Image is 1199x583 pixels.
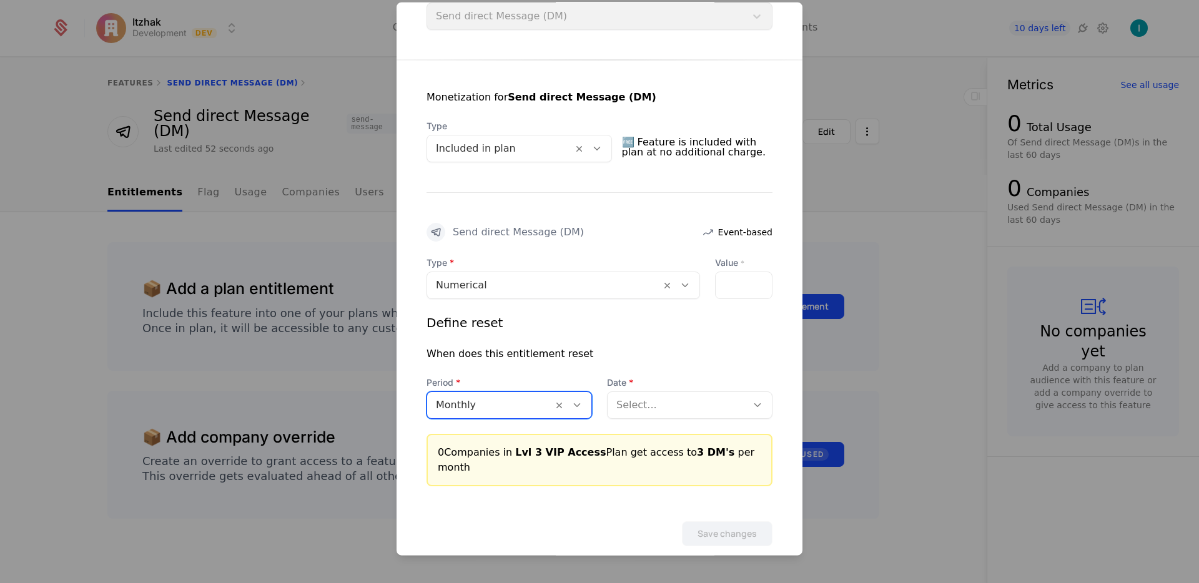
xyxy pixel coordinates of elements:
[515,446,606,458] span: Lvl 3 VIP Access
[715,257,772,269] label: Value
[682,521,772,546] button: Save changes
[438,446,754,473] span: per month
[453,227,584,237] div: Send direct Message (DM)
[438,445,761,475] div: 0 Companies in Plan get access to
[427,90,656,105] div: Monetization for
[697,446,734,458] span: 3 DM's
[427,120,612,132] span: Type
[427,346,593,361] div: When does this entitlement reset
[427,257,700,269] span: Type
[427,376,592,389] span: Period
[607,376,772,389] span: Date
[508,91,656,103] strong: Send direct Message (DM)
[718,226,772,238] span: Event-based
[622,132,773,162] span: 🆓 Feature is included with plan at no additional charge.
[427,314,503,331] div: Define reset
